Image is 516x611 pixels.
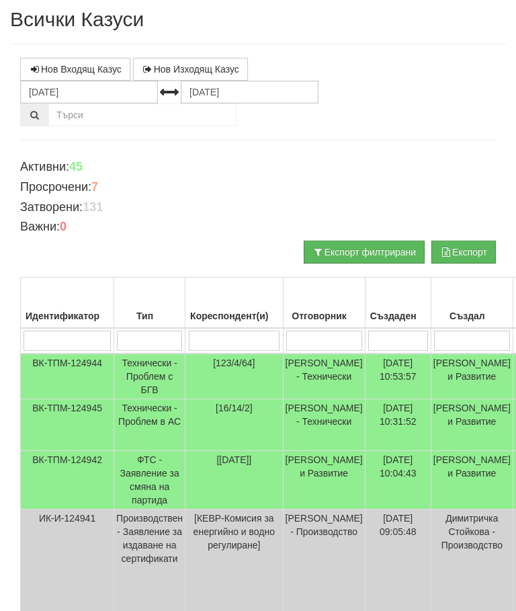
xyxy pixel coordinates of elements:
td: Технически - Проблем в АС [114,399,185,451]
div: Идентификатор [23,307,112,325]
td: [PERSON_NAME] и Развитие [283,451,365,510]
b: 7 [91,180,98,194]
button: Експорт [431,241,496,263]
th: Създал: No sort applied, activate to apply an ascending sort [431,278,513,329]
h4: Затворени: [20,201,496,214]
td: [PERSON_NAME] - Технически [283,354,365,399]
td: ВК-ТПМ-124945 [21,399,114,451]
td: [DATE] 10:53:57 [365,354,431,399]
a: Нов Изходящ Казус [133,58,248,81]
h2: Всички Казуси [10,8,506,30]
div: Тип [116,307,183,325]
th: Идентификатор: No sort applied, activate to apply an ascending sort [21,278,114,329]
b: 0 [60,220,67,233]
a: Нов Входящ Казус [20,58,130,81]
td: Технически - Проблем с БГВ [114,354,185,399]
b: 45 [69,160,83,173]
td: ВК-ТПМ-124944 [21,354,114,399]
div: Създал [433,307,511,325]
td: [PERSON_NAME] и Развитие [431,451,513,510]
div: Създаден [368,307,429,325]
span: [16/14/2] [216,403,253,413]
h4: Важни: [20,220,496,234]
b: 131 [83,200,103,214]
th: Кореспондент(и): No sort applied, activate to apply an ascending sort [185,278,283,329]
td: ВК-ТПМ-124942 [21,451,114,510]
th: Отговорник: No sort applied, activate to apply an ascending sort [283,278,365,329]
h4: Активни: [20,161,496,174]
span: [123/4/64] [213,358,255,368]
td: [DATE] 10:31:52 [365,399,431,451]
td: [PERSON_NAME] и Развитие [431,399,513,451]
span: [КЕВР-Комисия за енергийно и водно регулиране] [193,513,275,551]
button: Експорт филтрирани [304,241,425,263]
span: [[DATE]] [216,454,251,465]
input: Търсене по Идентификатор, Бл/Вх/Ап, Тип, Описание, Моб. Номер, Имейл, Файл, Коментар, [48,104,236,126]
th: Създаден: No sort applied, activate to apply an ascending sort [365,278,431,329]
div: Отговорник [286,307,363,325]
td: [DATE] 10:04:43 [365,451,431,510]
h4: Просрочени: [20,181,496,194]
td: ФТС - Заявление за смяна на партида [114,451,185,510]
td: [PERSON_NAME] и Развитие [431,354,513,399]
th: Тип: No sort applied, activate to apply an ascending sort [114,278,185,329]
div: Кореспондент(и) [187,307,280,325]
td: [PERSON_NAME] - Технически [283,399,365,451]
